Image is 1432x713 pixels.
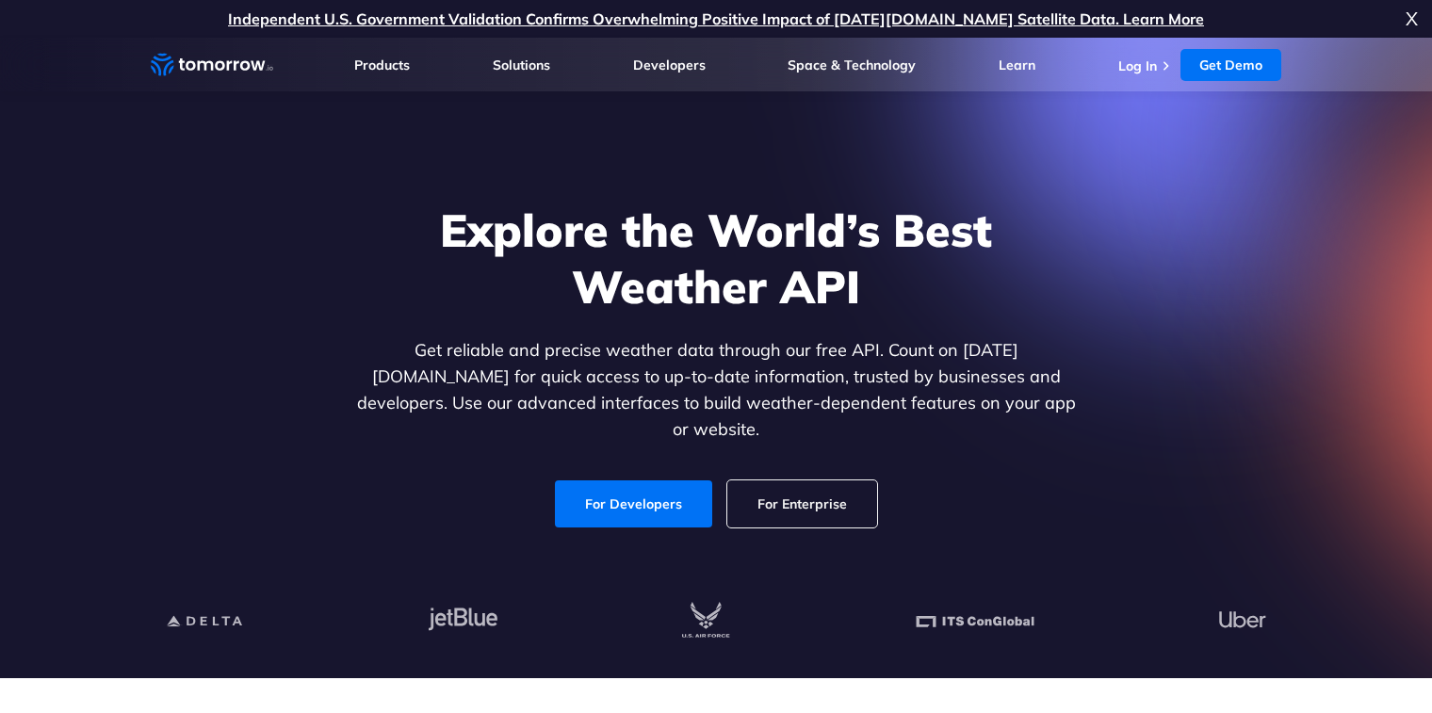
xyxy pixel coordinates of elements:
[354,57,410,73] a: Products
[727,480,877,527] a: For Enterprise
[999,57,1035,73] a: Learn
[1118,57,1157,74] a: Log In
[352,202,1080,315] h1: Explore the World’s Best Weather API
[151,51,273,79] a: Home link
[1180,49,1281,81] a: Get Demo
[228,9,1204,28] a: Independent U.S. Government Validation Confirms Overwhelming Positive Impact of [DATE][DOMAIN_NAM...
[493,57,550,73] a: Solutions
[788,57,916,73] a: Space & Technology
[633,57,706,73] a: Developers
[352,337,1080,443] p: Get reliable and precise weather data through our free API. Count on [DATE][DOMAIN_NAME] for quic...
[555,480,712,527] a: For Developers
